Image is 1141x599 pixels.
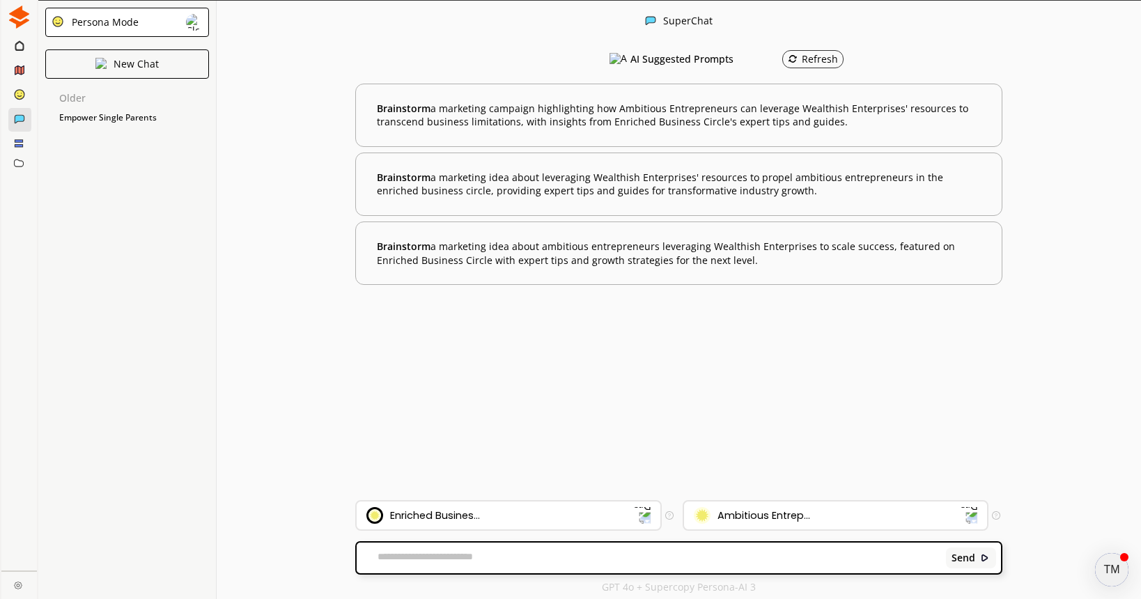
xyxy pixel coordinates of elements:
[632,506,651,524] img: Dropdown Icon
[1095,553,1128,586] div: atlas-message-author-avatar
[788,54,798,64] img: Refresh
[186,14,203,31] img: Close
[52,15,64,28] img: Close
[788,54,838,65] div: Refresh
[663,15,713,29] div: SuperChat
[602,582,756,593] p: GPT 4o + Supercopy Persona-AI 3
[52,107,216,128] div: Empower Single Parents
[1095,553,1128,586] button: atlas-launcher
[960,506,978,524] img: Dropdown Icon
[610,53,627,65] img: AI Suggested Prompts
[377,240,430,253] span: Brainstorm
[390,510,480,521] div: Enriched Busines...
[630,49,733,70] h3: AI Suggested Prompts
[952,552,975,563] b: Send
[645,15,656,26] img: Close
[114,59,159,70] p: New Chat
[992,511,1000,520] img: Tooltip Icon
[67,17,139,28] div: Persona Mode
[980,553,990,563] img: Close
[377,102,981,129] b: a marketing campaign highlighting how Ambitious Entrepreneurs can leverage Wealthish Enterprises'...
[377,102,430,115] span: Brainstorm
[377,171,981,198] b: a marketing idea about leveraging Wealthish Enterprises' resources to propel ambitious entreprene...
[59,93,216,104] p: Older
[366,507,383,524] img: Brand Icon
[1,571,37,596] a: Close
[95,58,107,69] img: Close
[377,171,430,184] span: Brainstorm
[694,507,711,524] img: Audience Icon
[8,6,31,29] img: Close
[14,581,22,589] img: Close
[377,240,981,267] b: a marketing idea about ambitious entrepreneurs leveraging Wealthish Enterprises to scale success,...
[665,511,674,520] img: Tooltip Icon
[717,510,810,521] div: Ambitious Entrep...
